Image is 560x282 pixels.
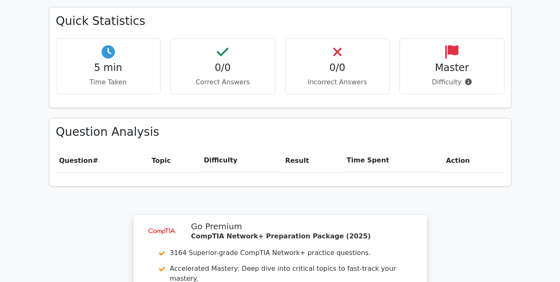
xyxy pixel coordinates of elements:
th: Difficulty [201,149,282,172]
th: # [56,149,148,172]
th: Action [443,149,504,172]
p: Time Taken [63,77,154,87]
th: Topic [148,149,201,172]
p: Incorrect Answers [292,77,383,87]
h4: 5 min [63,62,154,74]
h3: Quick Statistics [56,14,504,28]
p: Correct Answers [177,77,268,87]
h4: 0/0 [177,62,268,74]
h4: 0/0 [292,62,383,74]
p: Difficulty [407,77,497,87]
th: Time Spent [343,149,443,172]
h3: Question Analysis [56,125,504,139]
th: Result [282,149,343,172]
h4: Master [407,62,497,74]
span: Question [59,157,93,164]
